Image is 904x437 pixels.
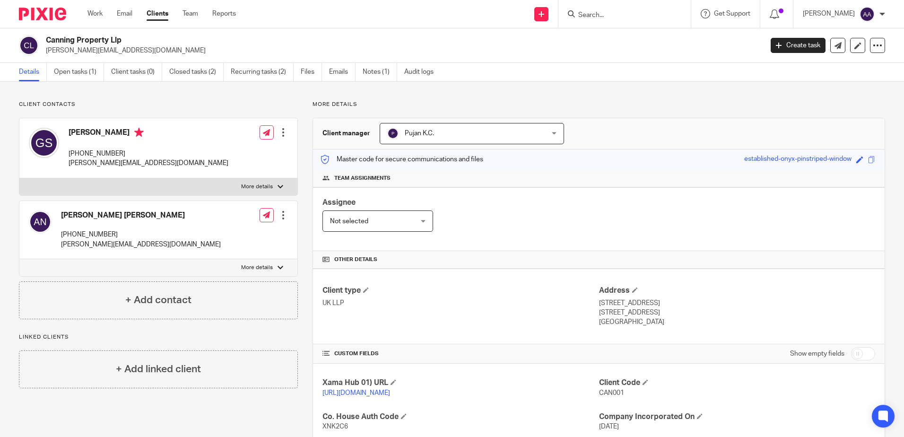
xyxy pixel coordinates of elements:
a: Create task [771,38,826,53]
p: [PERSON_NAME][EMAIL_ADDRESS][DOMAIN_NAME] [61,240,221,249]
a: Closed tasks (2) [169,63,224,81]
span: Pujan K.C. [405,130,434,137]
a: Reports [212,9,236,18]
span: Assignee [322,199,356,206]
p: UK LLP [322,298,599,308]
a: Audit logs [404,63,441,81]
p: Linked clients [19,333,298,341]
img: svg%3E [29,128,59,158]
h2: Canning Property Llp [46,35,614,45]
a: Clients [147,9,168,18]
a: Notes (1) [363,63,397,81]
a: Emails [329,63,356,81]
p: [PERSON_NAME][EMAIL_ADDRESS][DOMAIN_NAME] [69,158,228,168]
p: Client contacts [19,101,298,108]
p: [PERSON_NAME] [803,9,855,18]
h4: Company Incorporated On [599,412,875,422]
p: More details [241,183,273,191]
p: [STREET_ADDRESS] [599,298,875,308]
h4: Address [599,286,875,296]
h4: Client type [322,286,599,296]
span: Team assignments [334,175,391,182]
h4: [PERSON_NAME] [PERSON_NAME] [61,210,221,220]
a: Details [19,63,47,81]
a: Work [87,9,103,18]
span: Get Support [714,10,750,17]
i: Primary [134,128,144,137]
a: Open tasks (1) [54,63,104,81]
h4: CUSTOM FIELDS [322,350,599,358]
p: More details [313,101,885,108]
p: Master code for secure communications and files [320,155,483,164]
h3: Client manager [322,129,370,138]
img: svg%3E [860,7,875,22]
p: [PHONE_NUMBER] [61,230,221,239]
h4: + Add linked client [116,362,201,376]
p: [PHONE_NUMBER] [69,149,228,158]
a: Files [301,63,322,81]
span: CAN001 [599,390,624,396]
span: Other details [334,256,377,263]
p: [GEOGRAPHIC_DATA] [599,317,875,327]
label: Show empty fields [790,349,844,358]
div: established-onyx-pinstriped-window [744,154,852,165]
span: XNK2C6 [322,423,348,430]
a: [URL][DOMAIN_NAME] [322,390,390,396]
a: Email [117,9,132,18]
a: Recurring tasks (2) [231,63,294,81]
img: Pixie [19,8,66,20]
span: Not selected [330,218,368,225]
img: svg%3E [29,210,52,233]
span: [DATE] [599,423,619,430]
p: [PERSON_NAME][EMAIL_ADDRESS][DOMAIN_NAME] [46,46,756,55]
h4: + Add contact [125,293,191,307]
h4: Xama Hub 01) URL [322,378,599,388]
p: More details [241,264,273,271]
img: svg%3E [387,128,399,139]
h4: [PERSON_NAME] [69,128,228,140]
h4: Co. House Auth Code [322,412,599,422]
p: [STREET_ADDRESS] [599,308,875,317]
input: Search [577,11,662,20]
img: svg%3E [19,35,39,55]
h4: Client Code [599,378,875,388]
a: Team [183,9,198,18]
a: Client tasks (0) [111,63,162,81]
